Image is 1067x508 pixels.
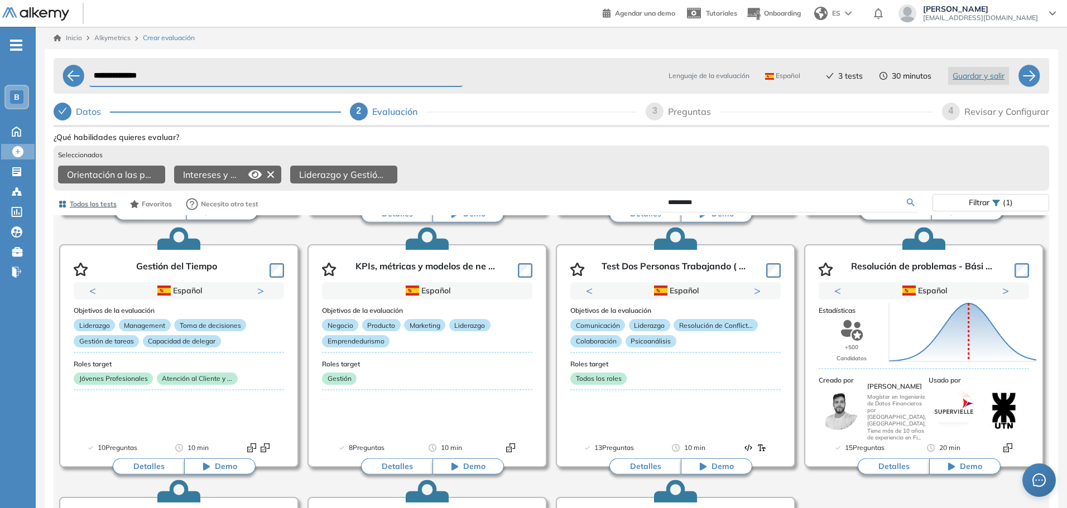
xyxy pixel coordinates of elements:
[58,150,103,160] span: Seleccionados
[322,335,390,347] p: Emprendedurismo
[933,389,974,430] img: company-logo
[143,33,195,43] span: Crear evaluación
[819,307,1029,315] h3: Estadísticas
[845,442,885,453] span: 15 Preguntas
[463,461,486,472] span: Demo
[845,342,858,353] p: +500
[744,443,753,452] img: Format test logo
[629,319,670,331] p: Liderazgo
[183,168,244,181] span: Intereses y Motivación - Parte 2
[609,284,741,297] div: Español
[681,458,752,475] button: Demo
[188,442,209,453] span: 10 min
[74,307,284,315] h3: Objetivos de la evaluación
[867,394,926,437] p: Magíster en Ingeniería de Datos Financieros por [GEOGRAPHIC_DATA], [GEOGRAPHIC_DATA]. Tiene más d...
[949,106,954,115] span: 4
[299,168,384,181] span: Liderazgo y Gestión de Equipos
[669,71,749,81] span: Lenguaje de la evaluación
[757,443,766,452] img: Format test logo
[570,307,781,315] h3: Objetivos de la evaluación
[89,285,100,296] button: Previous
[929,299,938,301] button: 2
[257,285,268,296] button: Next
[449,319,491,331] p: Liderazgo
[166,299,179,301] button: 1
[837,353,867,364] p: Candidatos
[594,442,634,453] span: 13 Preguntas
[174,319,246,331] p: Toma de decisiones
[942,103,1049,120] div: 4Revisar y Configurar
[948,67,1009,85] button: Guardar y salir
[74,372,153,385] p: Jóvenes Profesionales
[1003,195,1013,211] span: (1)
[826,72,834,80] span: check
[201,199,258,209] span: Necesito otro test
[674,319,758,331] p: Resolución de Conflict...
[646,103,933,120] div: 3Preguntas
[261,443,270,452] img: Format test logo
[441,442,462,453] span: 10 min
[350,103,637,120] div: 2Evaluación
[858,458,929,475] button: Detalles
[819,376,924,384] h3: Creado por
[923,4,1038,13] span: [PERSON_NAME]
[602,261,746,278] p: Test Dos Personas Trabajando ( ...
[603,6,675,19] a: Agendar una demo
[838,70,863,82] span: 3 tests
[215,461,237,472] span: Demo
[157,286,171,296] img: ESP
[570,372,627,385] p: Todos los roles
[361,458,432,475] button: Detalles
[879,72,887,80] span: clock-circle
[322,372,357,385] p: Gestión
[184,458,256,475] button: Demo
[746,2,801,26] button: Onboarding
[845,11,852,16] img: arrow
[74,335,139,347] p: Gestión de tareas
[586,285,597,296] button: Previous
[10,44,22,46] i: -
[54,33,82,43] a: Inicio
[817,389,858,430] img: author-avatar
[570,319,625,331] p: Comunicación
[506,443,515,452] img: Format test logo
[765,73,774,80] img: ESP
[969,195,989,211] span: Filtrar
[652,106,657,115] span: 3
[626,335,676,347] p: Psicoanálisis
[814,7,828,20] img: world
[960,461,982,472] span: Demo
[911,299,924,301] button: 1
[615,9,675,17] span: Agendar una demo
[834,285,845,296] button: Previous
[70,199,117,209] span: Todos los tests
[119,319,171,331] p: Management
[432,458,504,475] button: Demo
[126,195,176,214] button: Favoritos
[356,106,361,115] span: 2
[832,8,840,18] span: ES
[98,442,137,453] span: 10 Preguntas
[851,261,992,278] p: Resolución de problemas - Bási ...
[54,132,179,143] span: ¿Qué habilidades quieres evaluar?
[54,103,341,120] div: Datos
[14,93,20,101] span: B
[157,372,238,385] p: Atención al Cliente y ...
[929,458,1001,475] button: Demo
[136,261,217,278] p: Gestión del Tiempo
[1032,473,1046,487] span: message
[143,335,221,347] p: Capacidad de delegar
[654,286,667,296] img: ESP
[857,284,989,297] div: Español
[404,319,445,331] p: Marketing
[112,284,244,297] div: Español
[322,319,358,331] p: Negocio
[349,442,384,453] span: 8 Preguntas
[754,285,765,296] button: Next
[953,70,1004,82] span: Guardar y salir
[184,299,193,301] button: 2
[712,461,734,472] span: Demo
[406,286,419,296] img: ESP
[923,13,1038,22] span: [EMAIL_ADDRESS][DOMAIN_NAME]
[58,107,67,115] span: check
